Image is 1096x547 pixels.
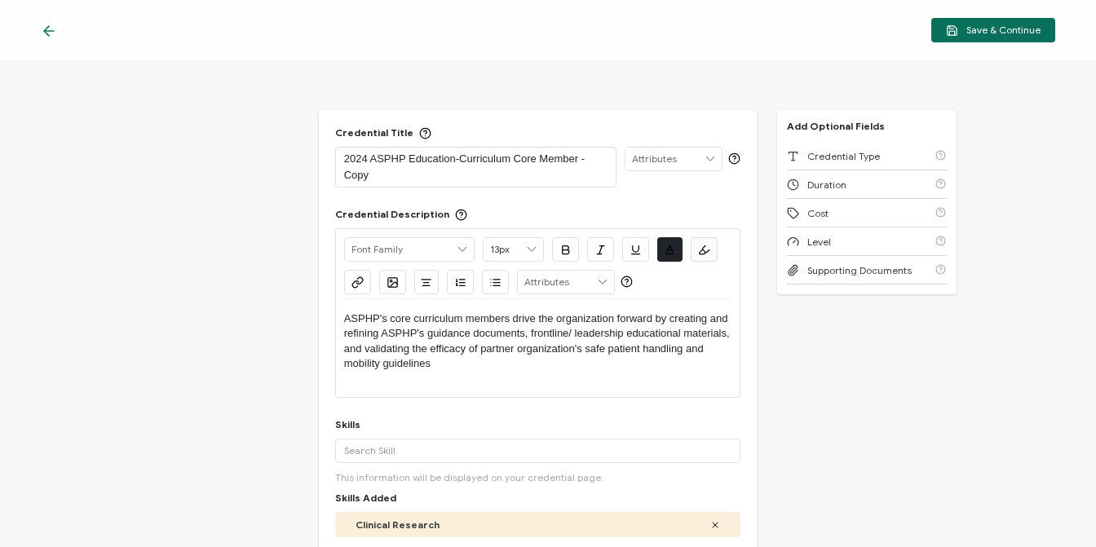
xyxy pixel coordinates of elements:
[625,148,722,170] input: Attributes
[335,126,431,139] div: Credential Title
[807,179,846,191] span: Duration
[777,120,895,132] p: Add Optional Fields
[335,418,360,430] div: Skills
[1014,469,1096,547] iframe: Chat Widget
[356,518,440,531] span: Clinical Research
[946,24,1041,37] span: Save & Continue
[807,236,831,248] span: Level
[335,208,467,220] div: Credential Description
[807,264,912,276] span: Supporting Documents
[807,207,829,219] span: Cost
[335,492,396,504] span: Skills Added
[335,439,741,463] input: Search Skill
[335,471,603,483] span: This information will be displayed on your credential page.
[345,238,474,261] input: Font Family
[344,151,608,183] p: 2024 ASPHP Education-Curriculum Core Member - Copy
[484,238,543,261] input: Font Size
[518,271,614,293] input: Attributes
[807,150,880,162] span: Credential Type
[931,18,1055,42] button: Save & Continue
[344,311,732,372] p: ASPHP's core curriculum members drive the organization forward by creating and refining ASPHP's g...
